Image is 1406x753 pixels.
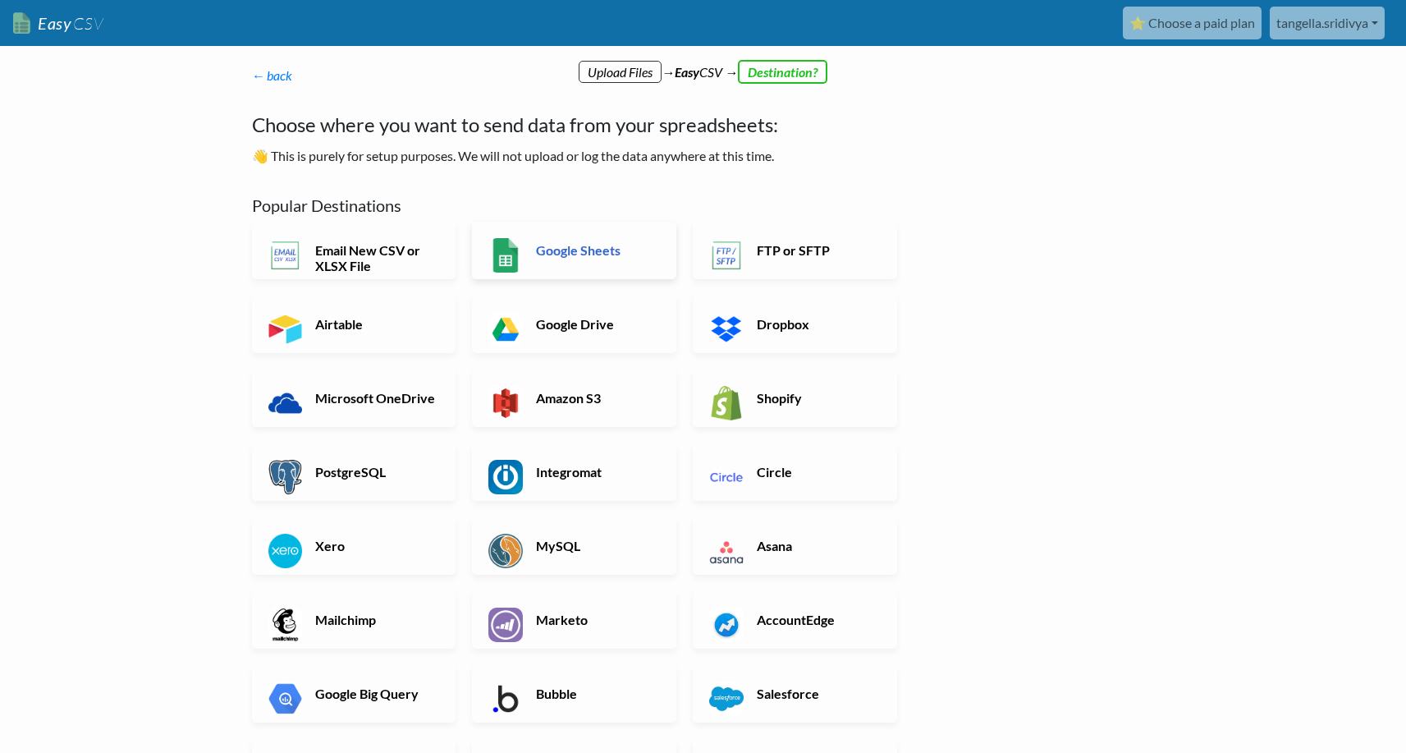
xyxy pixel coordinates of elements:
a: Google Sheets [472,222,676,279]
img: Microsoft OneDrive App & API [268,386,303,420]
img: Email New CSV or XLSX File App & API [268,238,303,273]
img: Xero App & API [268,534,303,568]
h6: Mailchimp [311,612,440,627]
a: Asana [693,517,897,575]
h6: FTP or SFTP [753,242,882,258]
img: AccountEdge App & API [709,608,744,642]
h6: Shopify [753,390,882,406]
a: Airtable [252,296,456,353]
h6: Airtable [311,316,440,332]
img: Asana App & API [709,534,744,568]
h6: Bubble [532,686,661,701]
a: Google Big Query [252,665,456,723]
img: Airtable App & API [268,312,303,347]
a: Salesforce [693,665,897,723]
a: EasyCSV [13,7,103,40]
img: PostgreSQL App & API [268,460,303,494]
img: Salesforce App & API [709,682,744,716]
h6: Amazon S3 [532,390,661,406]
a: PostgreSQL [252,443,456,501]
h6: Marketo [532,612,661,627]
img: Dropbox App & API [709,312,744,347]
h6: Email New CSV or XLSX File [311,242,440,273]
h6: Google Sheets [532,242,661,258]
img: Google Sheets App & API [488,238,523,273]
img: Marketo App & API [488,608,523,642]
h6: Integromat [532,464,661,480]
img: Amazon S3 App & API [488,386,523,420]
a: Circle [693,443,897,501]
img: Integromat App & API [488,460,523,494]
img: Mailchimp App & API [268,608,303,642]
img: MySQL App & API [488,534,523,568]
a: Integromat [472,443,676,501]
img: FTP or SFTP App & API [709,238,744,273]
a: Email New CSV or XLSX File [252,222,456,279]
a: AccountEdge [693,591,897,649]
a: tangella.sridivya [1270,7,1385,39]
a: Mailchimp [252,591,456,649]
img: Bubble App & API [488,682,523,716]
h6: PostgreSQL [311,464,440,480]
span: CSV [71,13,103,34]
a: Shopify [693,370,897,427]
h6: Microsoft OneDrive [311,390,440,406]
img: Shopify App & API [709,386,744,420]
h6: Xero [311,538,440,553]
a: Xero [252,517,456,575]
h6: AccountEdge [753,612,882,627]
a: Marketo [472,591,676,649]
img: Google Big Query App & API [268,682,303,716]
a: Google Drive [472,296,676,353]
a: ← back [252,67,293,83]
h6: Salesforce [753,686,882,701]
h6: Dropbox [753,316,882,332]
p: 👋 This is purely for setup purposes. We will not upload or log the data anywhere at this time. [252,146,921,166]
h4: Choose where you want to send data from your spreadsheets: [252,110,921,140]
a: FTP or SFTP [693,222,897,279]
img: Google Drive App & API [488,312,523,347]
a: Dropbox [693,296,897,353]
img: Circle App & API [709,460,744,494]
h6: MySQL [532,538,661,553]
h6: Circle [753,464,882,480]
div: → CSV → [236,46,1171,82]
a: Microsoft OneDrive [252,370,456,427]
h6: Google Big Query [311,686,440,701]
h6: Google Drive [532,316,661,332]
h6: Asana [753,538,882,553]
h5: Popular Destinations [252,195,921,215]
a: ⭐ Choose a paid plan [1123,7,1262,39]
a: MySQL [472,517,676,575]
a: Amazon S3 [472,370,676,427]
a: Bubble [472,665,676,723]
